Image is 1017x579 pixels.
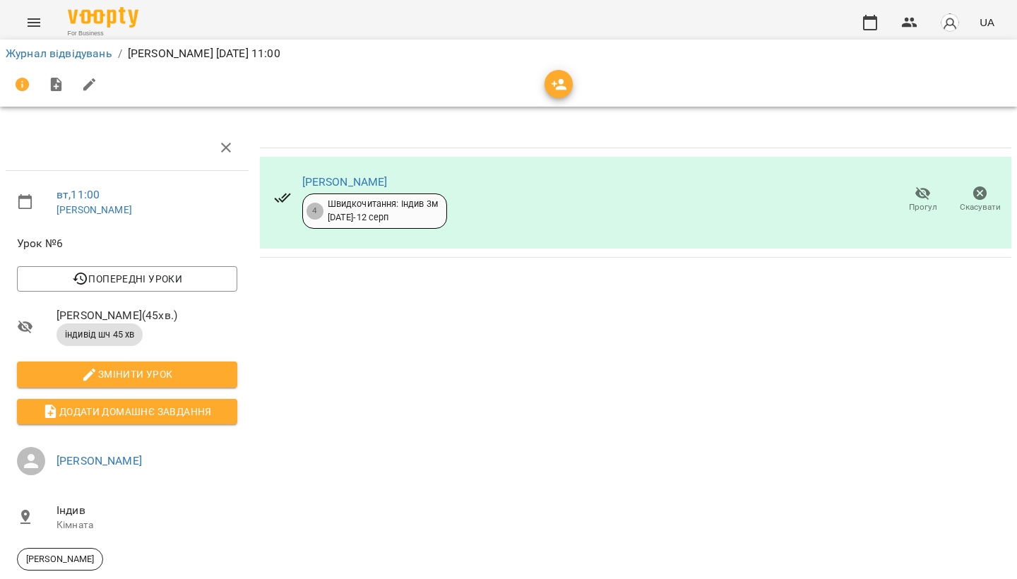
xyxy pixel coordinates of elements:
[894,180,951,220] button: Прогул
[128,45,280,62] p: [PERSON_NAME] [DATE] 11:00
[28,366,226,383] span: Змінити урок
[17,399,237,424] button: Додати домашнє завдання
[56,204,132,215] a: [PERSON_NAME]
[980,15,994,30] span: UA
[118,45,122,62] li: /
[909,201,937,213] span: Прогул
[960,201,1001,213] span: Скасувати
[18,553,102,566] span: [PERSON_NAME]
[56,328,143,341] span: індивід шч 45 хв
[28,403,226,420] span: Додати домашнє завдання
[974,9,1000,35] button: UA
[17,235,237,252] span: Урок №6
[17,548,103,571] div: [PERSON_NAME]
[302,175,388,189] a: [PERSON_NAME]
[951,180,1009,220] button: Скасувати
[56,502,237,519] span: Індив
[28,270,226,287] span: Попередні уроки
[6,45,1011,62] nav: breadcrumb
[68,29,138,38] span: For Business
[6,47,112,60] a: Журнал відвідувань
[328,198,438,224] div: Швидкочитання: Індив 3м [DATE] - 12 серп
[56,454,142,467] a: [PERSON_NAME]
[68,7,138,28] img: Voopty Logo
[56,518,237,532] p: Кімната
[56,307,237,324] span: [PERSON_NAME] ( 45 хв. )
[17,6,51,40] button: Menu
[307,203,323,220] div: 4
[56,188,100,201] a: вт , 11:00
[940,13,960,32] img: avatar_s.png
[17,266,237,292] button: Попередні уроки
[17,362,237,387] button: Змінити урок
